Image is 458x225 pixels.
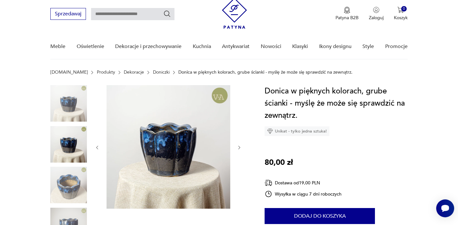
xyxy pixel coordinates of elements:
a: Dekoracje i przechowywanie [115,34,182,59]
iframe: Smartsupp widget button [436,199,454,217]
a: Nowości [261,34,281,59]
p: Koszyk [394,15,408,21]
div: Unikat - tylko jedna sztuka! [265,126,329,136]
a: Sprzedawaj [50,12,86,17]
p: Donica w pięknych kolorach, grube ścianki - myślę że może się sprawdzić na zewnątrz. [178,70,352,75]
button: Patyna B2B [335,7,359,21]
p: Zaloguj [369,15,384,21]
img: Ikona koszyka [397,7,404,13]
p: 80,00 zł [265,157,293,169]
button: Dodaj do koszyka [265,208,375,224]
div: Dostawa od 19,00 PLN [265,179,342,187]
img: Ikona medalu [344,7,350,14]
a: Antykwariat [222,34,250,59]
a: Oświetlenie [77,34,104,59]
img: Zdjęcie produktu Donica w pięknych kolorach, grube ścianki - myślę że może się sprawdzić na zewną... [50,167,87,203]
div: Wysyłka w ciągu 7 dni roboczych [265,190,342,198]
a: Promocje [385,34,408,59]
a: Style [362,34,374,59]
div: 0 [401,6,407,12]
a: [DOMAIN_NAME] [50,70,88,75]
h1: Donica w pięknych kolorach, grube ścianki - myślę że może się sprawdzić na zewnątrz. [265,85,408,122]
a: Klasyki [292,34,308,59]
button: Szukaj [163,10,171,18]
a: Ikony designu [319,34,352,59]
button: Sprzedawaj [50,8,86,20]
a: Ikona medaluPatyna B2B [335,7,359,21]
img: Ikona dostawy [265,179,272,187]
img: Zdjęcie produktu Donica w pięknych kolorach, grube ścianki - myślę że może się sprawdzić na zewną... [106,85,230,209]
p: Patyna B2B [335,15,359,21]
a: Meble [50,34,65,59]
a: Produkty [97,70,115,75]
a: Dekoracje [124,70,144,75]
img: Ikonka użytkownika [373,7,379,13]
button: 0Koszyk [394,7,408,21]
img: Ikona diamentu [267,128,273,134]
a: Doniczki [153,70,170,75]
img: Zdjęcie produktu Donica w pięknych kolorach, grube ścianki - myślę że może się sprawdzić na zewną... [50,85,87,122]
button: Zaloguj [369,7,384,21]
a: Kuchnia [193,34,211,59]
img: Zdjęcie produktu Donica w pięknych kolorach, grube ścianki - myślę że może się sprawdzić na zewną... [50,126,87,163]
